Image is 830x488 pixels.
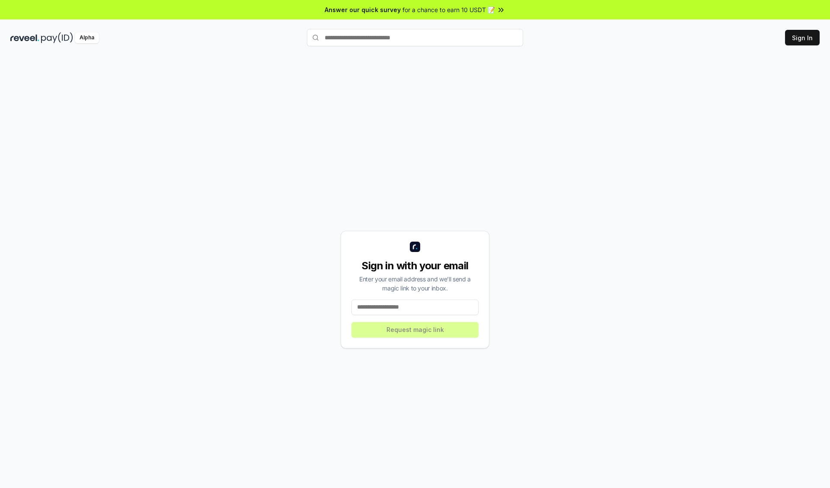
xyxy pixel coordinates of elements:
span: for a chance to earn 10 USDT 📝 [402,5,495,14]
button: Sign In [785,30,820,45]
img: pay_id [41,32,73,43]
img: logo_small [410,242,420,252]
img: reveel_dark [10,32,39,43]
span: Answer our quick survey [325,5,401,14]
div: Alpha [75,32,99,43]
div: Enter your email address and we’ll send a magic link to your inbox. [351,274,479,293]
div: Sign in with your email [351,259,479,273]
